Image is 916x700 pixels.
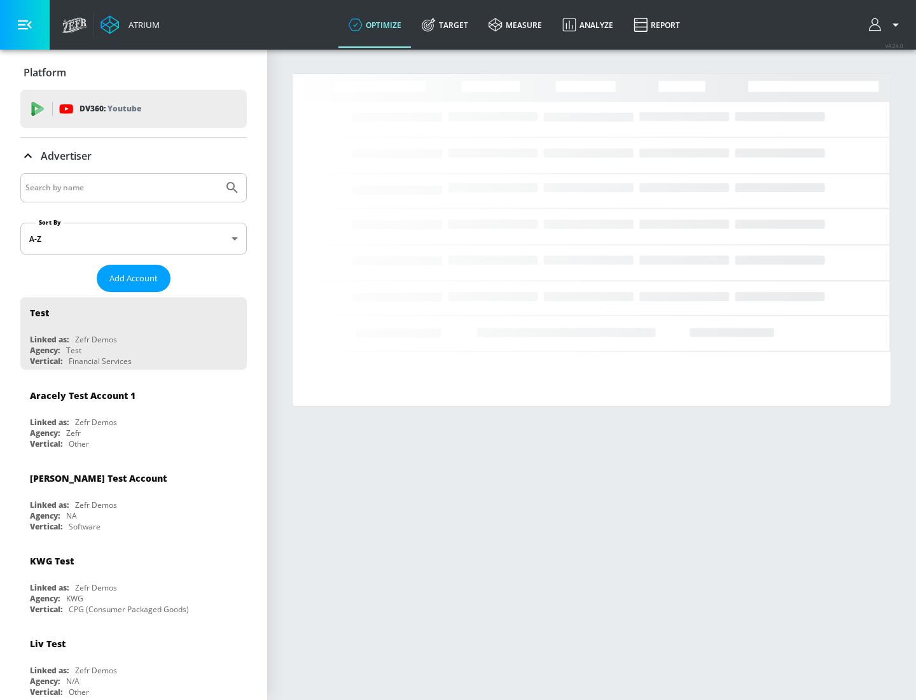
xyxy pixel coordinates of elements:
[30,687,62,697] div: Vertical:
[30,307,49,319] div: Test
[30,604,62,615] div: Vertical:
[24,66,66,80] p: Platform
[20,138,247,174] div: Advertiser
[25,179,218,196] input: Search by name
[30,510,60,521] div: Agency:
[66,676,80,687] div: N/A
[41,149,92,163] p: Advertiser
[66,510,77,521] div: NA
[30,438,62,449] div: Vertical:
[20,90,247,128] div: DV360: Youtube
[478,2,552,48] a: measure
[30,472,167,484] div: [PERSON_NAME] Test Account
[412,2,478,48] a: Target
[20,545,247,618] div: KWG TestLinked as:Zefr DemosAgency:KWGVertical:CPG (Consumer Packaged Goods)
[69,521,101,532] div: Software
[30,593,60,604] div: Agency:
[108,102,141,115] p: Youtube
[69,604,189,615] div: CPG (Consumer Packaged Goods)
[20,55,247,90] div: Platform
[75,417,117,428] div: Zefr Demos
[30,356,62,367] div: Vertical:
[80,102,141,116] p: DV360:
[30,665,69,676] div: Linked as:
[30,500,69,510] div: Linked as:
[30,521,62,532] div: Vertical:
[109,271,158,286] span: Add Account
[30,417,69,428] div: Linked as:
[885,42,903,49] span: v 4.24.0
[30,389,135,402] div: Aracely Test Account 1
[36,218,64,227] label: Sort By
[75,334,117,345] div: Zefr Demos
[75,500,117,510] div: Zefr Demos
[30,676,60,687] div: Agency:
[69,687,89,697] div: Other
[30,345,60,356] div: Agency:
[623,2,690,48] a: Report
[69,356,132,367] div: Financial Services
[20,380,247,452] div: Aracely Test Account 1Linked as:Zefr DemosAgency:ZefrVertical:Other
[20,297,247,370] div: TestLinked as:Zefr DemosAgency:TestVertical:Financial Services
[552,2,623,48] a: Analyze
[30,582,69,593] div: Linked as:
[30,638,66,650] div: Liv Test
[30,555,74,567] div: KWG Test
[101,15,160,34] a: Atrium
[20,463,247,535] div: [PERSON_NAME] Test AccountLinked as:Zefr DemosAgency:NAVertical:Software
[66,428,81,438] div: Zefr
[338,2,412,48] a: optimize
[75,582,117,593] div: Zefr Demos
[30,334,69,345] div: Linked as:
[66,593,83,604] div: KWG
[123,19,160,31] div: Atrium
[97,265,170,292] button: Add Account
[75,665,117,676] div: Zefr Demos
[30,428,60,438] div: Agency:
[20,223,247,255] div: A-Z
[69,438,89,449] div: Other
[66,345,81,356] div: Test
